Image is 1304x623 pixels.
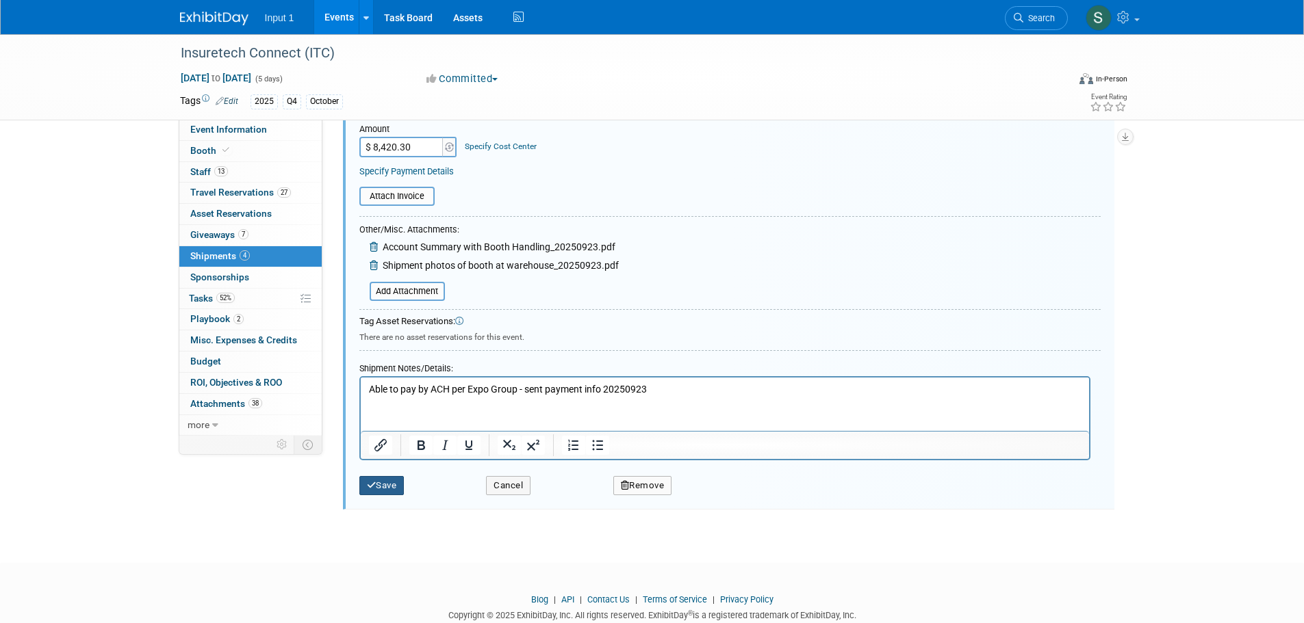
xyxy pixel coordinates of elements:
[179,289,322,309] a: Tasks52%
[409,436,433,455] button: Bold
[562,436,585,455] button: Numbered list
[176,41,1047,66] div: Insuretech Connect (ITC)
[688,609,693,617] sup: ®
[190,187,291,198] span: Travel Reservations
[190,313,244,324] span: Playbook
[457,436,481,455] button: Underline
[433,436,457,455] button: Italic
[240,250,250,261] span: 4
[465,142,537,151] a: Specify Cost Center
[383,241,615,252] span: Account Summary with Booth Handling_20250923.pdf
[486,476,530,495] button: Cancel
[233,314,244,324] span: 2
[576,594,585,605] span: |
[179,267,322,288] a: Sponsorships
[179,415,322,436] a: more
[550,594,559,605] span: |
[190,377,282,388] span: ROI, Objectives & ROO
[190,271,249,282] span: Sponsorships
[190,145,232,156] span: Booth
[1095,74,1127,84] div: In-Person
[179,204,322,224] a: Asset Reservations
[179,141,322,161] a: Booth
[179,373,322,393] a: ROI, Objectives & ROO
[422,72,503,86] button: Committed
[522,436,545,455] button: Superscript
[359,224,619,239] div: Other/Misc. Attachments:
[190,208,272,219] span: Asset Reservations
[987,71,1128,92] div: Event Format
[1023,13,1055,23] span: Search
[720,594,774,605] a: Privacy Policy
[294,436,322,453] td: Toggle Event Tabs
[369,436,392,455] button: Insert/edit link
[180,12,248,25] img: ExhibitDay
[179,246,322,267] a: Shipments4
[179,352,322,372] a: Budget
[180,72,252,84] span: [DATE] [DATE]
[359,166,454,176] a: Specify Payment Details
[179,162,322,183] a: Staff13
[643,594,707,605] a: Terms of Service
[190,356,221,367] span: Budget
[587,594,630,605] a: Contact Us
[254,75,283,83] span: (5 days)
[190,334,297,345] span: Misc. Expenses & Credits
[283,94,301,109] div: Q4
[1079,73,1093,84] img: Format-Inperson.png
[188,419,209,430] span: more
[216,293,235,303] span: 52%
[190,124,267,135] span: Event Information
[214,166,228,176] span: 13
[359,315,1101,328] div: Tag Asset Reservations:
[179,225,322,246] a: Giveaways7
[238,229,248,239] span: 7
[179,120,322,140] a: Event Information
[209,72,222,83] span: to
[216,96,238,106] a: Edit
[248,398,262,408] span: 38
[531,594,548,605] a: Blog
[179,394,322,414] a: Attachments38
[270,436,294,453] td: Personalize Event Tab Strip
[632,594,641,605] span: |
[586,436,609,455] button: Bullet list
[265,12,294,23] span: Input 1
[180,94,238,109] td: Tags
[1090,94,1127,101] div: Event Rating
[1005,6,1068,30] a: Search
[498,436,521,455] button: Subscript
[561,594,574,605] a: API
[359,328,1101,343] div: There are no asset reservations for this event.
[190,166,228,177] span: Staff
[190,398,262,409] span: Attachments
[179,183,322,203] a: Travel Reservations27
[359,123,459,137] div: Amount
[179,330,322,351] a: Misc. Expenses & Credits
[189,293,235,304] span: Tasks
[190,229,248,240] span: Giveaways
[306,94,343,109] div: October
[222,146,229,154] i: Booth reservation complete
[359,476,405,495] button: Save
[613,476,672,495] button: Remove
[251,94,278,109] div: 2025
[277,187,291,198] span: 27
[190,250,250,261] span: Shipments
[179,309,322,330] a: Playbook2
[1086,5,1112,31] img: Susan Stout
[383,260,619,271] span: Shipment photos of booth at warehouse_20250923.pdf
[361,377,1089,431] iframe: Rich Text Area
[709,594,718,605] span: |
[359,356,1090,376] div: Shipment Notes/Details:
